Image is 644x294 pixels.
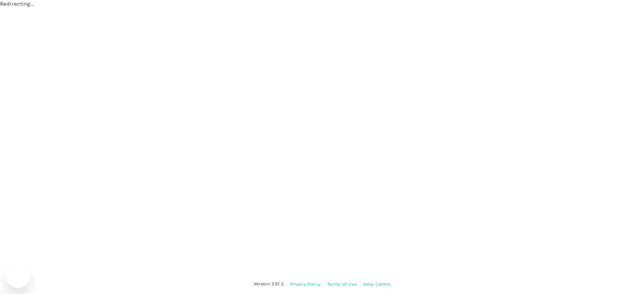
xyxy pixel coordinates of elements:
span: Terms of Use [327,282,357,287]
span: Help Centre [363,282,391,287]
span: Version 3.51.2 [254,280,284,288]
a: Help Centre [363,280,391,288]
a: Terms of Use [327,280,357,288]
span: Privacy Policy [290,282,321,287]
iframe: Button to launch messaging window [6,264,30,288]
a: Privacy Policy [290,280,321,288]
